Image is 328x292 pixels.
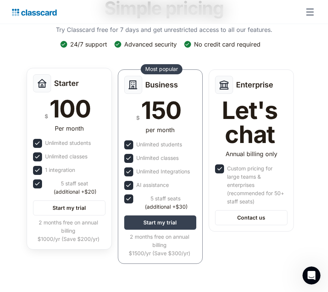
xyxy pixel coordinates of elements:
div: 2 months free on annual billing $1500/yr (Save $300/yr) [124,233,195,257]
span: (additional +$30) [145,203,188,211]
h2: Enterprise [236,80,273,89]
div: 100 [50,97,91,121]
div: AI assistance [136,181,169,189]
div: 5 staff seat [45,179,104,196]
div: No credit card required [194,40,260,48]
h2: Starter [54,79,79,88]
iframe: Intercom live chat [302,266,320,284]
h2: Business [145,80,178,89]
div: $ [45,111,48,121]
div: Unlimited classes [136,154,179,162]
div: Unlimited Integrations [136,167,190,176]
p: Try Classcard free for 7 days and get unrestricted access to all our features. [56,25,272,34]
span: (additional +$20) [54,188,96,196]
div: Custom pricing for large teams & enterprises (recommended for 50+ staff seats) [227,164,286,206]
a: Start my trial [124,215,197,230]
div: 5 staff seats [136,194,195,211]
div: menu [301,3,316,21]
div: Unlimited classes [45,152,87,161]
a: Contact us [215,210,287,225]
div: 150 [141,98,181,122]
div: 2 months free on annual billing $1000/yr (Save $200/yr) [33,218,104,243]
div: Advanced security [124,40,177,48]
div: per month [146,125,175,134]
div: 24/7 support [70,40,107,48]
div: Annual billing only [226,149,277,158]
div: Unlimited students [45,139,91,147]
div: Let's chat [215,98,284,146]
div: $ [136,113,140,122]
a: Start my trial [33,200,105,215]
div: Per month [55,124,84,133]
div: 1 integration [45,166,75,174]
a: Logo [12,7,57,17]
div: Most popular [145,65,178,73]
div: Unlimited students [136,140,182,149]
